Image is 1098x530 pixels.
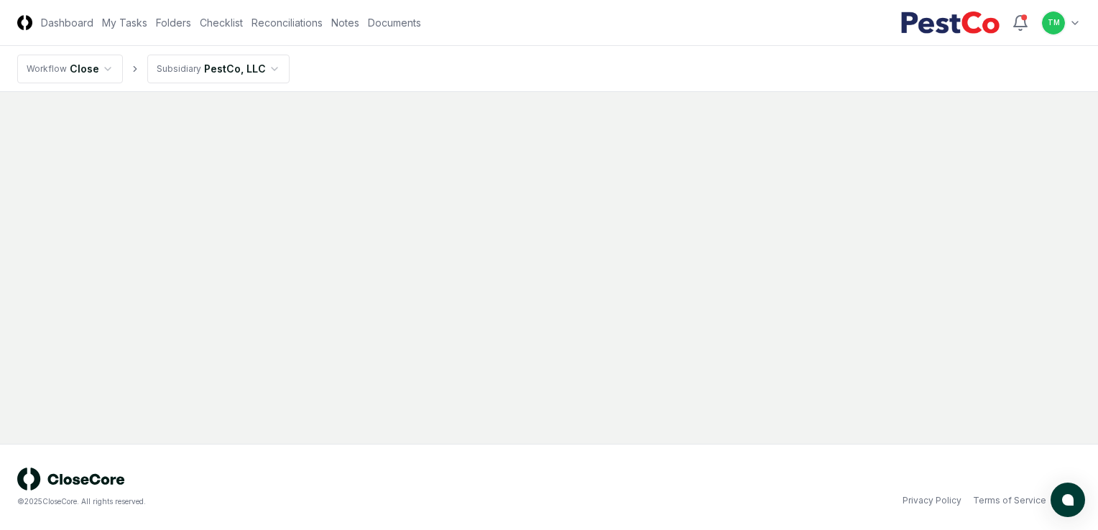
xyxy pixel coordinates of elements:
[41,15,93,30] a: Dashboard
[331,15,359,30] a: Notes
[157,62,201,75] div: Subsidiary
[903,494,961,507] a: Privacy Policy
[17,468,125,491] img: logo
[27,62,67,75] div: Workflow
[973,494,1046,507] a: Terms of Service
[102,15,147,30] a: My Tasks
[252,15,323,30] a: Reconciliations
[17,496,549,507] div: © 2025 CloseCore. All rights reserved.
[1048,17,1060,28] span: TM
[17,55,290,83] nav: breadcrumb
[1041,10,1066,36] button: TM
[368,15,421,30] a: Documents
[17,15,32,30] img: Logo
[1051,483,1085,517] button: atlas-launcher
[156,15,191,30] a: Folders
[200,15,243,30] a: Checklist
[900,11,1000,34] img: PestCo logo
